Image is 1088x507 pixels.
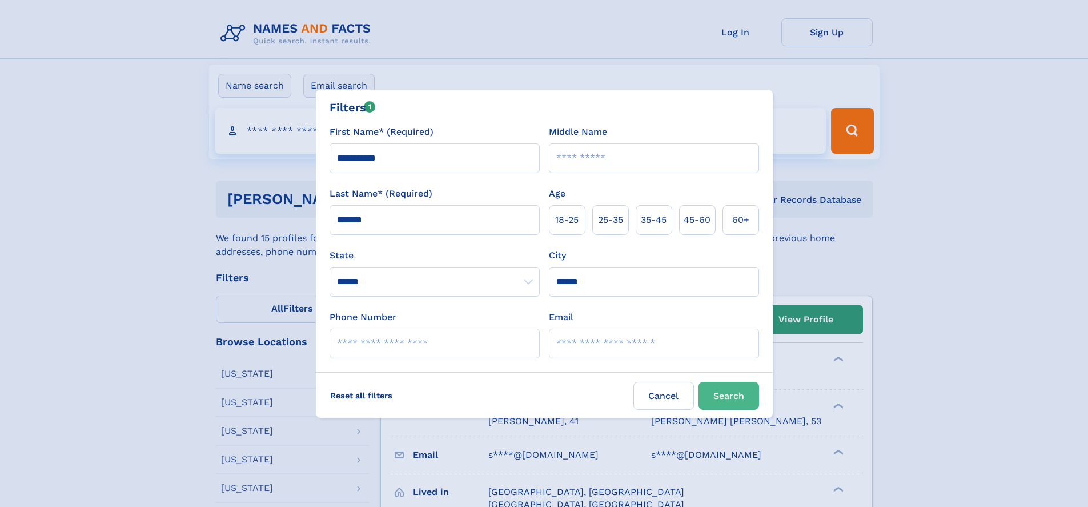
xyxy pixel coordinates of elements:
label: State [330,249,540,262]
label: City [549,249,566,262]
label: Last Name* (Required) [330,187,432,201]
span: 35‑45 [641,213,667,227]
span: 45‑60 [684,213,710,227]
label: Middle Name [549,125,607,139]
span: 25‑35 [598,213,623,227]
label: Age [549,187,565,201]
label: First Name* (Required) [330,125,433,139]
label: Email [549,310,573,324]
span: 60+ [732,213,749,227]
button: Search [698,382,759,410]
span: 18‑25 [555,213,579,227]
div: Filters [330,99,376,116]
label: Reset all filters [323,382,400,409]
label: Cancel [633,382,694,410]
label: Phone Number [330,310,396,324]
